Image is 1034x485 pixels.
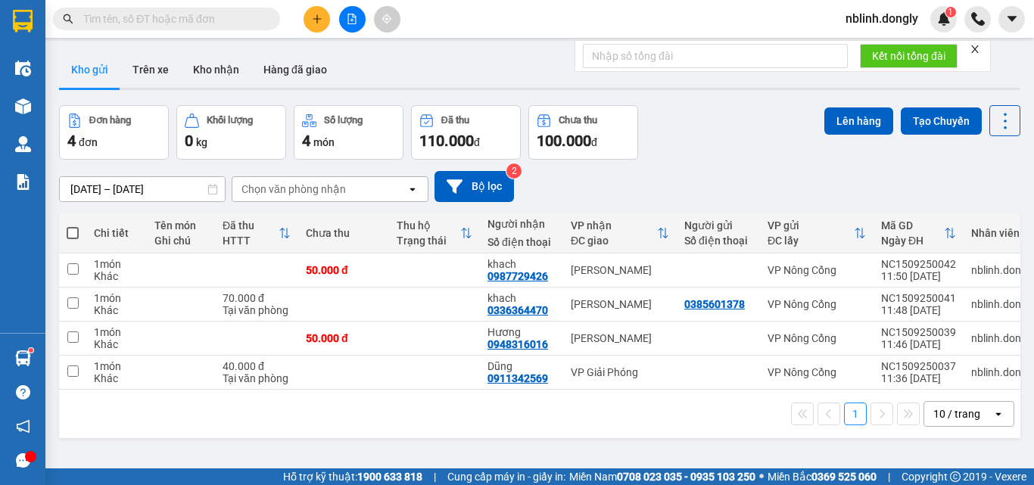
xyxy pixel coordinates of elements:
div: 0336364470 [487,304,548,316]
div: Ngày ĐH [881,235,944,247]
span: Kết nối tổng đài [872,48,945,64]
input: Tìm tên, số ĐT hoặc mã đơn [83,11,262,27]
div: Mã GD [881,219,944,232]
div: Chi tiết [94,227,139,239]
button: Lên hàng [824,107,893,135]
strong: 1900 633 818 [357,471,422,483]
div: Khác [94,372,139,384]
span: Miền Bắc [768,468,877,485]
button: Chưa thu100.000đ [528,105,638,160]
img: phone-icon [971,12,985,26]
div: Chưa thu [559,115,597,126]
span: close [970,44,980,54]
span: | [888,468,890,485]
span: kg [196,136,207,148]
span: aim [382,14,392,24]
div: Tại văn phòng [223,372,291,384]
span: question-circle [16,385,30,400]
div: khach [487,292,556,304]
div: ĐC giao [571,235,657,247]
div: Đã thu [441,115,469,126]
div: NC1509250042 [881,258,956,270]
div: 50.000 đ [306,332,382,344]
button: Khối lượng0kg [176,105,286,160]
div: VP Nông Cống [768,298,866,310]
th: Toggle SortBy [215,213,298,253]
div: Tại văn phòng [223,304,291,316]
div: VP Giải Phóng [571,366,669,378]
button: Đơn hàng4đơn [59,105,169,160]
div: 11:48 [DATE] [881,304,956,316]
th: Toggle SortBy [760,213,874,253]
span: file-add [347,14,357,24]
button: Bộ lọc [434,171,514,202]
span: đ [474,136,480,148]
div: Dũng [487,360,556,372]
svg: open [406,183,419,195]
button: Trên xe [120,51,181,88]
div: Khác [94,338,139,350]
div: Trạng thái [397,235,460,247]
div: 10 / trang [933,406,980,421]
div: Số lượng [324,115,363,126]
div: VP gửi [768,219,854,232]
div: Khối lượng [207,115,253,126]
div: [PERSON_NAME] [571,332,669,344]
span: đơn [79,136,98,148]
div: [PERSON_NAME] [571,298,669,310]
span: đ [591,136,597,148]
div: 0948316016 [487,338,548,350]
span: 100.000 [537,132,591,150]
button: Kho gửi [59,51,120,88]
th: Toggle SortBy [563,213,677,253]
div: ĐC lấy [768,235,854,247]
span: Cung cấp máy in - giấy in: [447,468,565,485]
div: 0987729426 [487,270,548,282]
span: 4 [67,132,76,150]
div: 50.000 đ [306,264,382,276]
div: Người nhận [487,218,556,230]
img: warehouse-icon [15,61,31,76]
span: nblinh.dongly [833,9,930,28]
span: món [313,136,335,148]
div: Khác [94,304,139,316]
span: copyright [950,471,961,482]
sup: 1 [945,7,956,17]
button: Hàng đã giao [251,51,339,88]
button: file-add [339,6,366,33]
img: icon-new-feature [937,12,951,26]
img: warehouse-icon [15,98,31,114]
span: 110.000 [419,132,474,150]
span: search [63,14,73,24]
img: logo-vxr [13,10,33,33]
span: | [434,468,436,485]
svg: open [992,408,1004,420]
div: VP Nông Cống [768,264,866,276]
strong: 0708 023 035 - 0935 103 250 [617,471,755,483]
div: Số điện thoại [487,236,556,248]
div: Người gửi [684,219,752,232]
div: Số điện thoại [684,235,752,247]
button: caret-down [998,6,1025,33]
button: Kết nối tổng đài [860,44,958,68]
div: HTTT [223,235,279,247]
button: plus [304,6,330,33]
div: 1 món [94,326,139,338]
span: ⚪️ [759,474,764,480]
div: 11:36 [DATE] [881,372,956,384]
div: 0911342569 [487,372,548,384]
input: Select a date range. [60,177,225,201]
button: Đã thu110.000đ [411,105,521,160]
button: Kho nhận [181,51,251,88]
button: aim [374,6,400,33]
div: 11:46 [DATE] [881,338,956,350]
div: Khác [94,270,139,282]
div: Chọn văn phòng nhận [241,182,346,197]
div: 1 món [94,360,139,372]
sup: 1 [29,348,33,353]
img: solution-icon [15,174,31,190]
div: Ghi chú [154,235,207,247]
sup: 2 [506,163,522,179]
div: 0385601378 [684,298,745,310]
button: Tạo Chuyến [901,107,982,135]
